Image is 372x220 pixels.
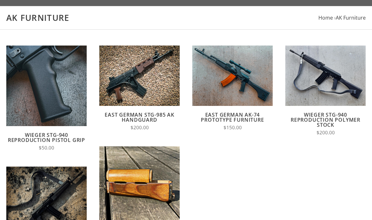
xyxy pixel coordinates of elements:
a: AK Furniture [336,14,366,21]
li: › [334,14,366,22]
span: $150.00 [224,124,242,131]
span: $50.00 [39,144,54,151]
a: Wieger STG-940 Reproduction Polymer Stock [291,111,360,128]
span: $200.00 [131,124,149,131]
img: Wieger STG-940 Reproduction Polymer Stock [285,46,366,106]
h1: AK Furniture [6,13,366,23]
img: East German AK-74 Prototype Furniture [192,46,273,106]
a: East German AK-74 Prototype Furniture [201,111,264,123]
a: Wieger STG-940 Reproduction Pistol Grip [8,131,85,144]
img: Wieger STG-940 Reproduction Pistol Grip [6,46,87,126]
a: East German STG-985 AK Handguard [105,111,174,123]
a: Home [318,14,333,21]
img: East German STG-985 AK Handguard [99,46,180,106]
span: $200.00 [317,129,335,136]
